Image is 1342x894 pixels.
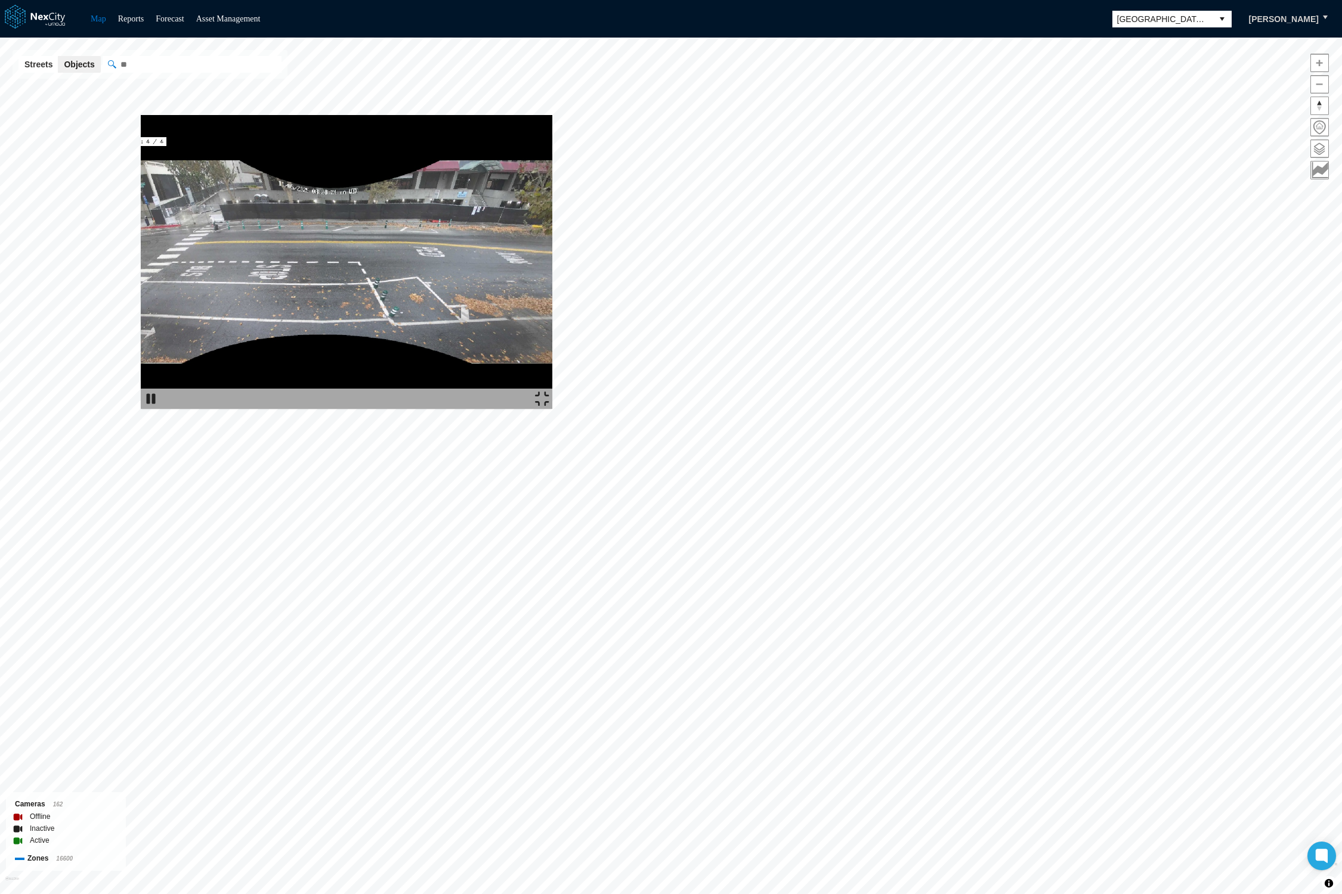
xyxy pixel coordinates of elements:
[141,115,552,409] img: video
[156,14,184,23] a: Forecast
[24,58,52,70] span: Streets
[1117,13,1208,25] span: [GEOGRAPHIC_DATA][PERSON_NAME]
[1310,97,1329,115] button: Reset bearing to north
[1249,13,1319,25] span: [PERSON_NAME]
[15,852,117,865] div: Zones
[196,14,261,23] a: Asset Management
[30,834,50,846] label: Active
[91,14,106,23] a: Map
[64,58,94,70] span: Objects
[1322,876,1336,890] button: Toggle attribution
[1310,54,1329,72] button: Zoom in
[1311,97,1328,114] span: Reset bearing to north
[30,822,54,834] label: Inactive
[1325,877,1332,890] span: Toggle attribution
[18,56,58,73] button: Streets
[144,392,158,406] img: play
[118,14,144,23] a: Reports
[53,801,63,808] span: 162
[535,392,549,406] img: expand
[1311,54,1328,72] span: Zoom in
[1310,161,1329,179] button: Key metrics
[1310,118,1329,136] button: Home
[58,56,100,73] button: Objects
[56,855,73,862] span: 16600
[1213,11,1232,27] button: select
[1310,75,1329,94] button: Zoom out
[5,877,19,890] a: Mapbox homepage
[1310,139,1329,158] button: Layers management
[1311,76,1328,93] span: Zoom out
[30,811,50,822] label: Offline
[15,798,117,811] div: Cameras
[1236,9,1331,29] button: [PERSON_NAME]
